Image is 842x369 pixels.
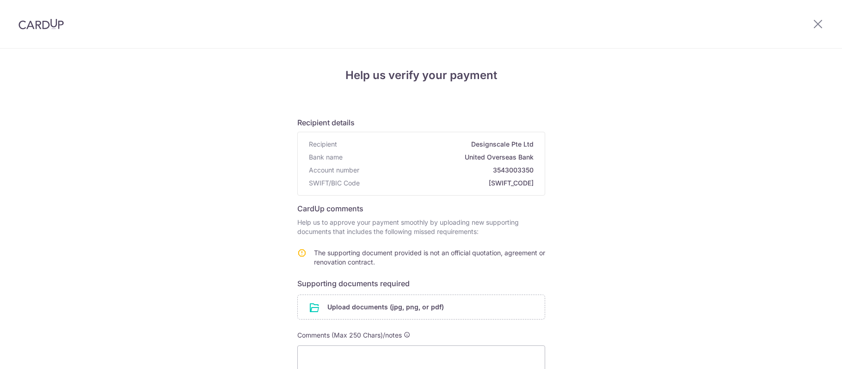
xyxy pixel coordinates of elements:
[309,140,337,149] span: Recipient
[297,67,545,84] h4: Help us verify your payment
[314,249,545,266] span: The supporting document provided is not an official quotation, agreement or renovation contract.
[18,18,64,30] img: CardUp
[297,218,545,236] p: Help us to approve your payment smoothly by uploading new supporting documents that includes the ...
[309,178,360,188] span: SWIFT/BIC Code
[297,295,545,320] div: Upload documents (jpg, png, or pdf)
[309,153,343,162] span: Bank name
[346,153,534,162] span: United Overseas Bank
[341,140,534,149] span: Designscale Pte Ltd
[363,166,534,175] span: 3543003350
[309,166,359,175] span: Account number
[297,278,545,289] h6: Supporting documents required
[363,178,534,188] span: [SWIFT_CODE]
[297,117,545,128] h6: Recipient details
[297,203,545,214] h6: CardUp comments
[297,331,402,339] span: Comments (Max 250 Chars)/notes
